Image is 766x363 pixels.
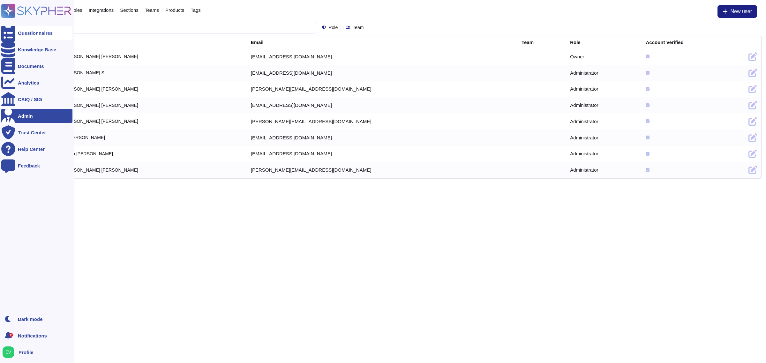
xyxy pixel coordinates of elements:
a: Trust Center [1,125,72,139]
img: user [3,346,14,358]
input: Search by keywords [25,22,317,33]
td: Administrator [566,130,642,146]
td: Administrator [566,97,642,113]
td: [EMAIL_ADDRESS][DOMAIN_NAME] [247,48,518,65]
a: Knowledge Base [1,42,72,56]
span: Notifications [18,333,47,338]
td: Owner [566,48,642,65]
div: Documents [18,64,44,69]
span: Teams [145,8,159,12]
span: [PERSON_NAME] [PERSON_NAME] [63,103,138,107]
a: Admin [1,109,72,123]
div: Trust Center [18,130,46,135]
span: New user [730,9,752,14]
span: Products [165,8,184,12]
button: user [1,345,19,359]
div: Feedback [18,163,40,168]
div: Knowledge Base [18,47,56,52]
button: New user [717,5,757,18]
td: [PERSON_NAME][EMAIL_ADDRESS][DOMAIN_NAME] [247,162,518,178]
span: Roles [70,8,82,12]
span: [PERSON_NAME] [PERSON_NAME] [63,54,138,59]
span: [PERSON_NAME] S [63,70,104,75]
span: [PERSON_NAME] [PERSON_NAME] [63,168,138,172]
div: Analytics [18,80,39,85]
a: Help Center [1,142,72,156]
td: [EMAIL_ADDRESS][DOMAIN_NAME] [247,97,518,113]
span: Sections [120,8,139,12]
div: Questionnaires [18,31,53,35]
div: Dark mode [18,317,43,322]
a: Analytics [1,76,72,90]
div: CAIQ / SIG [18,97,42,102]
td: Administrator [566,65,642,81]
td: [EMAIL_ADDRESS][DOMAIN_NAME] [247,130,518,146]
a: CAIQ / SIG [1,92,72,106]
td: Administrator [566,146,642,162]
span: Team [353,25,364,30]
span: Tags [191,8,201,12]
span: M [PERSON_NAME] [63,135,105,140]
a: Documents [1,59,72,73]
td: Administrator [566,162,642,178]
div: 9+ [9,333,13,337]
td: Administrator [566,113,642,130]
span: Integrations [89,8,114,12]
td: [PERSON_NAME][EMAIL_ADDRESS][DOMAIN_NAME] [247,81,518,97]
div: Help Center [18,147,45,152]
td: [EMAIL_ADDRESS][DOMAIN_NAME] [247,65,518,81]
span: Diego [PERSON_NAME] [63,152,113,156]
td: Administrator [566,81,642,97]
span: Profile [19,350,34,355]
div: Admin [18,114,33,118]
a: Feedback [1,159,72,173]
td: [PERSON_NAME][EMAIL_ADDRESS][DOMAIN_NAME] [247,113,518,130]
span: Role [328,25,338,30]
span: [PERSON_NAME] [PERSON_NAME] [63,119,138,123]
a: Questionnaires [1,26,72,40]
span: [PERSON_NAME] [PERSON_NAME] [63,87,138,91]
td: [EMAIL_ADDRESS][DOMAIN_NAME] [247,146,518,162]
